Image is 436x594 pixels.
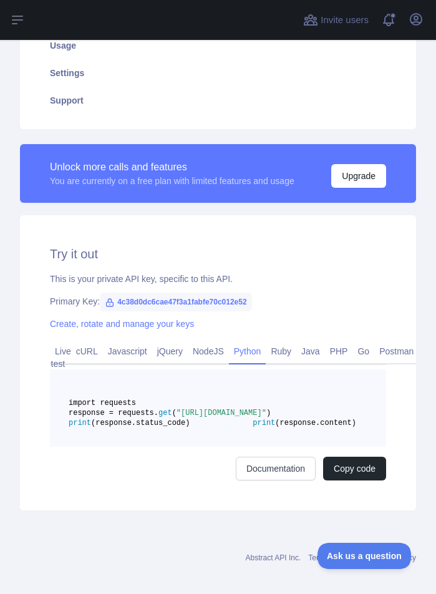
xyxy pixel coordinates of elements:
a: Settings [35,59,401,87]
button: Copy code [323,457,386,480]
a: Support [35,87,401,114]
button: Invite users [301,10,371,30]
span: print [69,419,91,427]
div: Primary Key: [50,295,386,308]
a: Ruby [266,341,296,361]
span: response = requests. [69,409,158,417]
a: Usage [35,32,401,59]
a: PHP [325,341,353,361]
a: cURL [71,341,103,361]
h2: Try it out [50,245,386,263]
span: Invite users [321,13,369,27]
a: Java [296,341,325,361]
a: Live test [50,341,71,374]
span: (response.status_code) [91,419,190,427]
a: Terms of service [308,553,362,562]
a: Python [229,341,266,361]
span: import requests [69,399,136,407]
span: ( [172,409,177,417]
div: This is your private API key, specific to this API. [50,273,386,285]
a: Create, rotate and manage your keys [50,319,194,329]
a: jQuery [152,341,188,361]
div: You are currently on a free plan with limited features and usage [50,175,294,187]
iframe: Toggle Customer Support [317,543,411,569]
a: Javascript [103,341,152,361]
div: Unlock more calls and features [50,160,294,175]
span: ) [266,409,271,417]
span: get [158,409,172,417]
span: (response.content) [275,419,356,427]
a: Go [352,341,374,361]
span: print [253,419,275,427]
a: Documentation [236,457,316,480]
a: Postman [374,341,419,361]
button: Upgrade [331,164,386,188]
a: NodeJS [188,341,229,361]
span: "[URL][DOMAIN_NAME]" [177,409,266,417]
a: Abstract API Inc. [246,553,301,562]
span: 4c38d0dc6cae47f3a1fabfe70c012e52 [100,293,252,311]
